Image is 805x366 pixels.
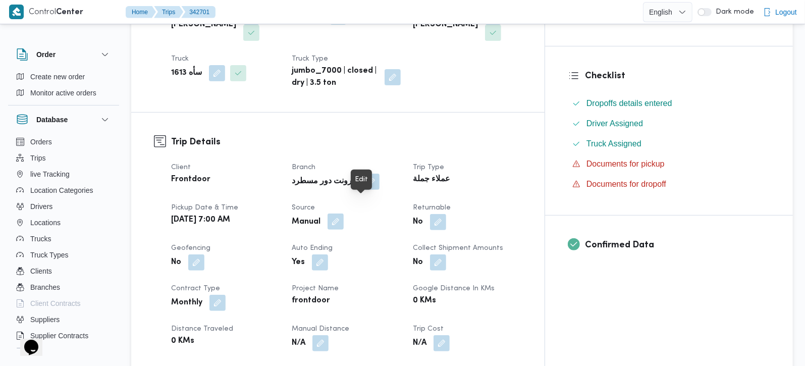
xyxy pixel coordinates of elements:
button: Suppliers [12,311,115,328]
button: Devices [12,344,115,360]
h3: Trip Details [171,135,522,149]
b: Yes [292,256,305,269]
span: Create new order [30,71,85,83]
button: Monitor active orders [12,85,115,101]
button: Supplier Contracts [12,328,115,344]
span: Location Categories [30,184,93,196]
span: Documents for dropoff [586,180,666,188]
span: Logout [775,6,797,18]
button: Clients [12,263,115,279]
button: Client Contracts [12,295,115,311]
button: Truck Assigned [568,136,770,152]
span: Collect Shipment Amounts [413,245,503,251]
span: Truck Assigned [586,138,641,150]
span: Locations [30,217,61,229]
span: Driver Assigned [586,118,643,130]
h3: Confirmed Data [585,238,770,252]
span: Trucks [30,233,51,245]
span: Trip Cost [413,326,444,332]
span: Client Contracts [30,297,81,309]
div: Database [8,134,119,352]
b: [DATE] 7:00 AM [171,214,230,226]
b: عملاء جملة [413,174,450,186]
span: Truck Type [292,56,328,62]
button: Trips [12,150,115,166]
span: Pickup date & time [171,204,238,211]
span: Trips [30,152,46,164]
span: Documents for pickup [586,160,665,168]
h3: Checklist [585,69,770,83]
span: Truck Assigned [586,139,641,148]
span: Client [171,164,191,171]
b: Manual [292,216,320,228]
b: frontdoor [292,295,330,307]
b: 0 KMs [413,295,436,307]
b: سأه 1613 [171,67,202,79]
span: Dropoffs details entered [586,97,672,110]
h3: Order [36,48,56,61]
span: Branches [30,281,60,293]
button: 342701 [181,6,216,18]
span: Documents for pickup [586,158,665,170]
span: Driver Assigned [586,119,643,128]
b: 0 KMs [171,335,194,347]
button: Create new order [12,69,115,85]
b: No [413,216,423,228]
h3: Database [36,114,68,126]
b: No [413,256,423,269]
button: Logout [759,2,801,22]
button: Database [16,114,111,126]
span: live Tracking [30,168,70,180]
span: Documents for dropoff [586,178,666,190]
span: Dropoffs details entered [586,99,672,108]
button: live Tracking [12,166,115,182]
button: Documents for dropoff [568,176,770,192]
b: jumbo_7000 | closed | dry | 3.5 ton [292,65,377,89]
b: Monthly [171,297,202,309]
button: Driver Assigned [568,116,770,132]
button: Truck Types [12,247,115,263]
iframe: chat widget [10,326,42,356]
b: Frontdoor [171,174,210,186]
span: Project Name [292,285,339,292]
button: Locations [12,215,115,231]
span: Auto Ending [292,245,333,251]
button: Documents for pickup [568,156,770,172]
div: Order [8,69,119,105]
span: Devices [30,346,56,358]
span: Trip Type [413,164,444,171]
span: Dark mode [712,8,754,16]
div: Edit [355,174,368,186]
span: Monitor active orders [30,87,96,99]
span: Suppliers [30,313,60,326]
span: Google distance in KMs [413,285,495,292]
span: Source [292,204,315,211]
b: N/A [292,337,305,349]
b: [PERSON_NAME] [413,19,478,31]
span: Distance Traveled [171,326,233,332]
span: Clients [30,265,52,277]
b: فرونت دور مسطرد [292,176,356,188]
b: Center [56,9,83,16]
span: Orders [30,136,52,148]
button: Order [16,48,111,61]
b: N/A [413,337,426,349]
button: Home [126,6,156,18]
button: Drivers [12,198,115,215]
button: Trips [154,6,183,18]
b: No [171,256,181,269]
span: Supplier Contracts [30,330,88,342]
span: Manual Distance [292,326,349,332]
span: Drivers [30,200,52,213]
button: Trucks [12,231,115,247]
span: Returnable [413,204,451,211]
span: Truck Types [30,249,68,261]
span: Geofencing [171,245,210,251]
button: Location Categories [12,182,115,198]
span: Truck [171,56,189,62]
button: Orders [12,134,115,150]
span: Contract Type [171,285,220,292]
button: Dropoffs details entered [568,95,770,112]
span: Branch [292,164,315,171]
